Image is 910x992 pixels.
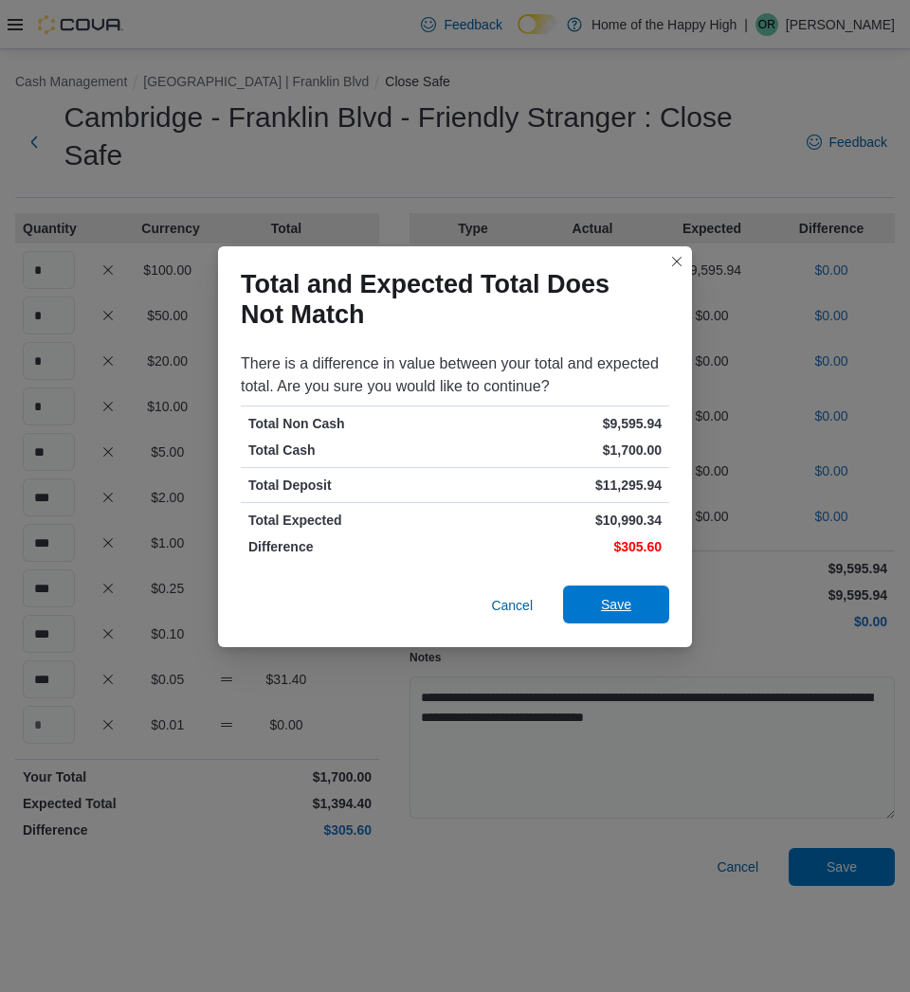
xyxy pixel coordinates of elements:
[459,537,662,556] p: $305.60
[248,441,451,460] p: Total Cash
[459,511,662,530] p: $10,990.34
[459,476,662,495] p: $11,295.94
[491,596,533,615] span: Cancel
[248,414,451,433] p: Total Non Cash
[248,476,451,495] p: Total Deposit
[483,586,540,624] button: Cancel
[459,441,662,460] p: $1,700.00
[241,269,654,330] h1: Total and Expected Total Does Not Match
[563,586,669,623] button: Save
[241,352,669,398] div: There is a difference in value between your total and expected total. Are you sure you would like...
[248,511,451,530] p: Total Expected
[248,537,451,556] p: Difference
[601,595,631,614] span: Save
[459,414,662,433] p: $9,595.94
[665,250,688,273] button: Closes this modal window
